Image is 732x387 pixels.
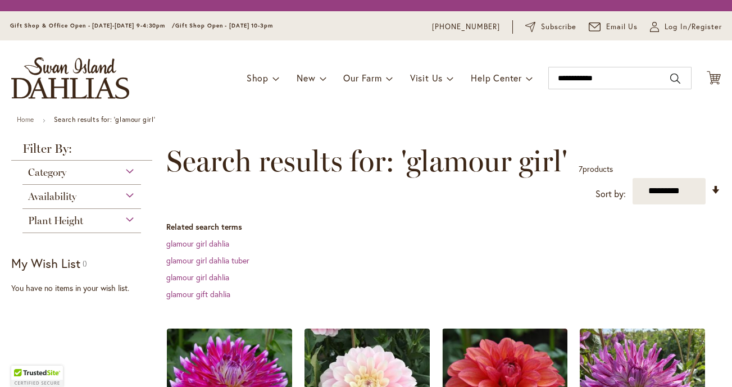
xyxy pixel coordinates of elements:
[166,238,229,249] a: glamour girl dahlia
[11,57,129,99] a: store logo
[166,289,230,299] a: glamour gift dahlia
[579,163,583,174] span: 7
[11,366,63,387] div: TrustedSite Certified
[471,72,522,84] span: Help Center
[166,272,229,283] a: glamour girl dahlia
[589,21,638,33] a: Email Us
[11,283,159,294] div: You have no items in your wish list.
[595,184,626,204] label: Sort by:
[11,143,152,161] strong: Filter By:
[175,22,273,29] span: Gift Shop Open - [DATE] 10-3pm
[579,160,613,178] p: products
[432,21,500,33] a: [PHONE_NUMBER]
[166,144,567,178] span: Search results for: 'glamour girl'
[10,22,175,29] span: Gift Shop & Office Open - [DATE]-[DATE] 9-4:30pm /
[665,21,722,33] span: Log In/Register
[670,70,680,88] button: Search
[28,190,76,203] span: Availability
[606,21,638,33] span: Email Us
[28,215,83,227] span: Plant Height
[343,72,381,84] span: Our Farm
[247,72,269,84] span: Shop
[297,72,315,84] span: New
[525,21,576,33] a: Subscribe
[541,21,576,33] span: Subscribe
[410,72,443,84] span: Visit Us
[17,115,34,124] a: Home
[166,255,249,266] a: glamour girl dahlia tuber
[11,255,80,271] strong: My Wish List
[28,166,66,179] span: Category
[166,221,721,233] dt: Related search terms
[650,21,722,33] a: Log In/Register
[54,115,155,124] strong: Search results for: 'glamour girl'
